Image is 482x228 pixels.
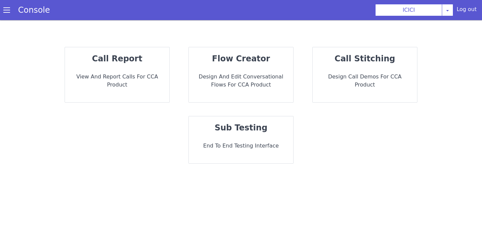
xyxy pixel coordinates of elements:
button: ICICI [375,4,442,16]
strong: flow creator [212,54,270,63]
p: Design call demos for CCA Product [318,73,412,89]
strong: sub testing [215,123,267,132]
div: Log out [457,5,477,16]
a: Console [10,5,58,15]
p: Design and Edit Conversational flows for CCA Product [194,73,288,89]
strong: call report [92,54,142,63]
p: End to End Testing Interface [194,142,288,150]
p: View and report calls for CCA Product [70,73,164,89]
strong: call stitching [335,54,395,63]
